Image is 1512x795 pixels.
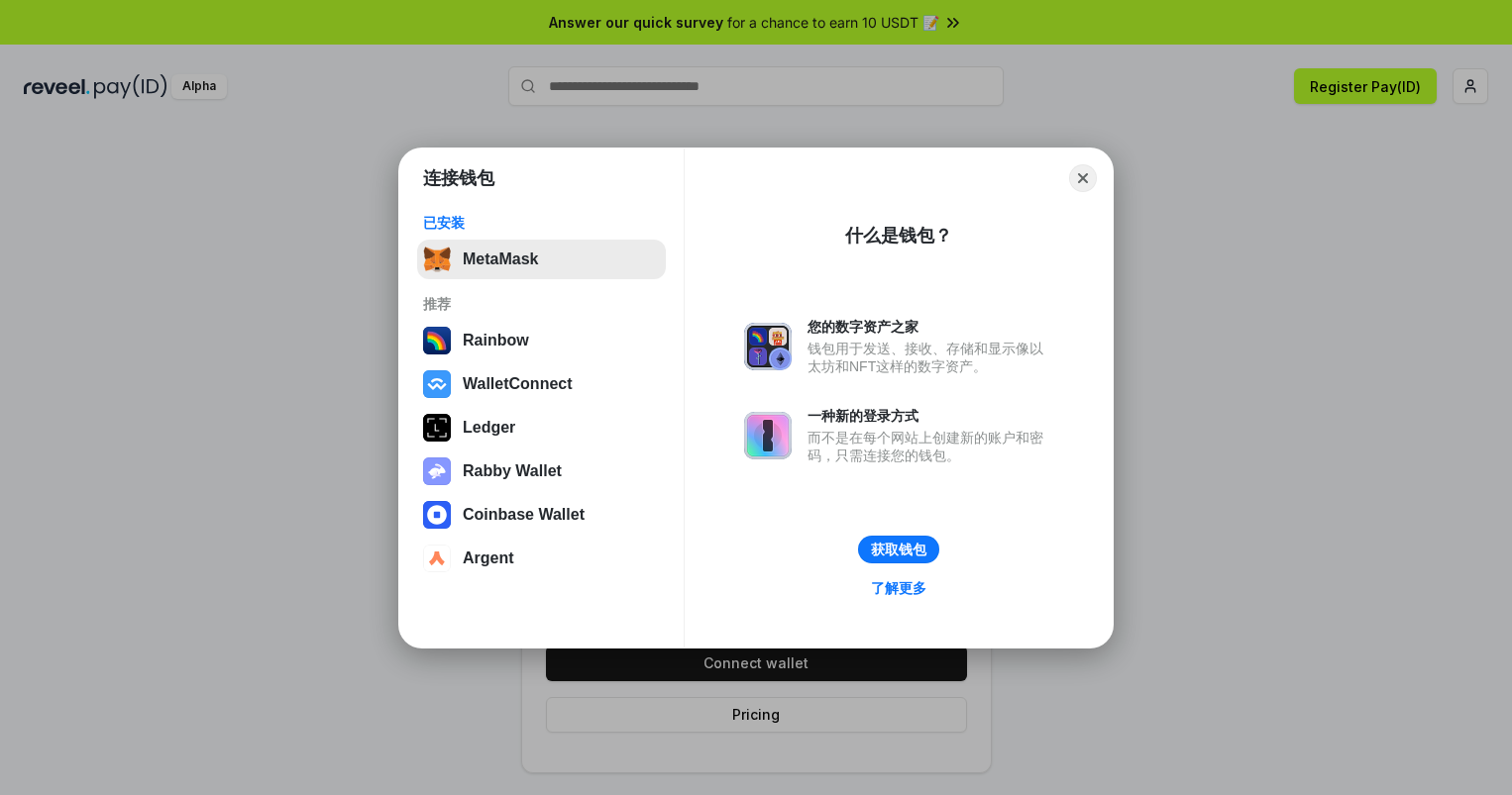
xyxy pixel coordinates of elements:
div: WalletConnect [463,375,573,393]
img: svg+xml,%3Csvg%20fill%3D%22none%22%20height%3D%2233%22%20viewBox%3D%220%200%2035%2033%22%20width%... [423,246,451,273]
img: svg+xml,%3Csvg%20xmlns%3D%22http%3A%2F%2Fwww.w3.org%2F2000%2Fsvg%22%20fill%3D%22none%22%20viewBox... [744,323,792,370]
img: svg+xml,%3Csvg%20width%3D%2228%22%20height%3D%2228%22%20viewBox%3D%220%200%2028%2028%22%20fill%3D... [423,545,451,572]
div: 您的数字资产之家 [808,318,1053,336]
div: 获取钱包 [871,541,926,558]
div: Coinbase Wallet [463,506,585,524]
button: Rabby Wallet [417,451,666,491]
button: 获取钱包 [858,536,939,563]
img: svg+xml,%3Csvg%20width%3D%2228%22%20height%3D%2228%22%20viewBox%3D%220%200%2028%2028%22%20fill%3D... [423,370,451,398]
button: WalletConnect [417,364,666,404]
img: svg+xml,%3Csvg%20xmlns%3D%22http%3A%2F%2Fwww.w3.org%2F2000%2Fsvg%22%20fill%3D%22none%22%20viewBox... [423,457,451,485]
div: 已安装 [423,214,660,232]
button: Close [1069,164,1097,192]
button: Argent [417,539,666,578]
div: Rabby Wallet [463,462,562,480]
img: svg+xml,%3Csvg%20xmlns%3D%22http%3A%2F%2Fwww.w3.org%2F2000%2Fsvg%22%20width%3D%2228%22%20height%3... [423,414,451,442]
h1: 连接钱包 [423,166,494,190]
div: 一种新的登录方式 [808,407,1053,425]
div: Argent [463,549,514,567]
button: Ledger [417,408,666,447]
div: 了解更多 [871,579,926,597]
div: Ledger [463,419,515,437]
div: 推荐 [423,295,660,313]
img: svg+xml,%3Csvg%20width%3D%22120%22%20height%3D%22120%22%20viewBox%3D%220%200%20120%20120%22%20fil... [423,327,451,354]
button: MetaMask [417,240,666,279]
button: Coinbase Wallet [417,495,666,535]
img: svg+xml,%3Csvg%20width%3D%2228%22%20height%3D%2228%22%20viewBox%3D%220%200%2028%2028%22%20fill%3D... [423,501,451,529]
img: svg+xml,%3Csvg%20xmlns%3D%22http%3A%2F%2Fwww.w3.org%2F2000%2Fsvg%22%20fill%3D%22none%22%20viewBox... [744,412,792,459]
button: Rainbow [417,321,666,360]
div: MetaMask [463,250,538,268]
div: 什么是钱包？ [845,224,952,248]
div: 而不是在每个网站上创建新的账户和密码，只需连接您的钱包。 [808,429,1053,464]
div: 钱包用于发送、接收、存储和显示像以太坊和NFT这样的数字资产。 [808,340,1053,375]
a: 了解更多 [859,575,938,601]
div: Rainbow [463,332,529,349]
